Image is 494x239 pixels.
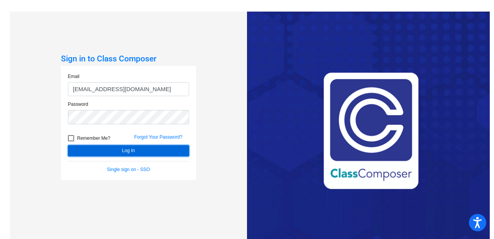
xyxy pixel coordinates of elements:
[61,54,196,64] h3: Sign in to Class Composer
[68,101,88,108] label: Password
[77,134,110,143] span: Remember Me?
[68,73,80,80] label: Email
[134,134,183,140] a: Forgot Your Password?
[107,167,150,172] a: Single sign on - SSO
[68,145,189,156] button: Log In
